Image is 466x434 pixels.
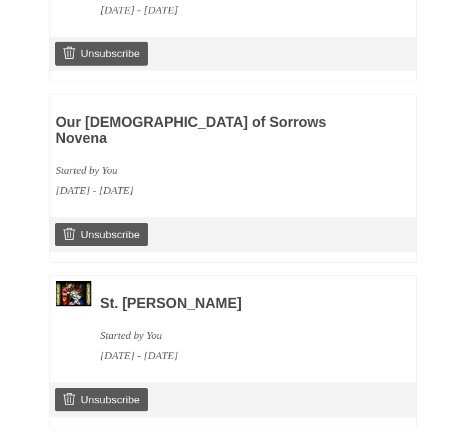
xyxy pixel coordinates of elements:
[56,160,339,180] div: Started by You
[100,296,383,312] h3: St. [PERSON_NAME]
[55,42,148,65] a: Unsubscribe
[56,115,339,146] h3: Our [DEMOGRAPHIC_DATA] of Sorrows Novena
[100,346,383,366] div: [DATE] - [DATE]
[56,180,339,201] div: [DATE] - [DATE]
[56,281,91,306] img: Novena image
[55,223,148,246] a: Unsubscribe
[100,325,383,346] div: Started by You
[55,388,148,411] a: Unsubscribe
